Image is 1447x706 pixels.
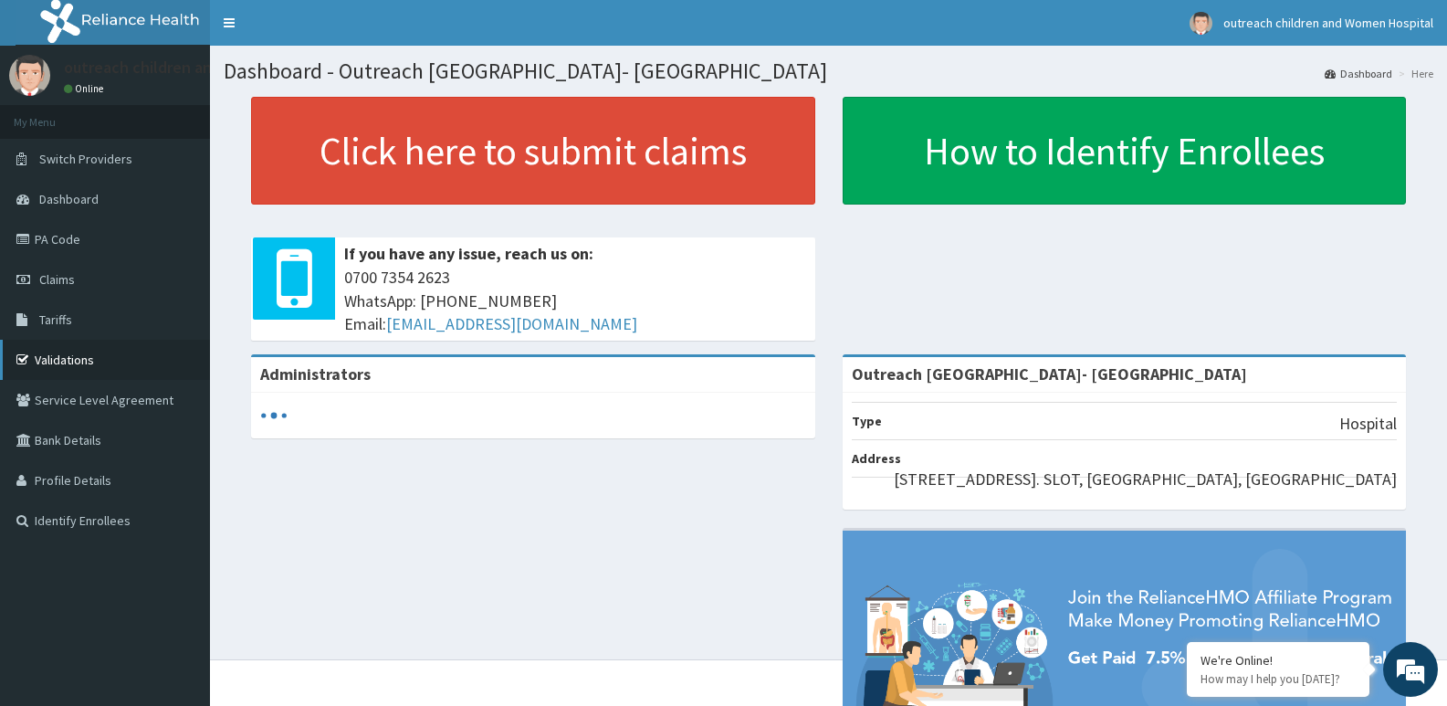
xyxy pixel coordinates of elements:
p: outreach children and Women Hospital [64,59,341,76]
a: Click here to submit claims [251,97,815,205]
span: Claims [39,271,75,288]
span: outreach children and Women Hospital [1223,15,1433,31]
strong: Outreach [GEOGRAPHIC_DATA]- [GEOGRAPHIC_DATA] [852,364,1247,385]
a: How to Identify Enrollees [843,97,1407,205]
b: Type [852,413,882,429]
div: We're Online! [1201,652,1356,669]
img: User Image [1190,12,1212,35]
a: Dashboard [1325,66,1392,81]
span: Switch Providers [39,151,132,167]
span: 0700 7354 2623 WhatsApp: [PHONE_NUMBER] Email: [344,266,806,336]
a: Online [64,82,108,95]
p: [STREET_ADDRESS]. SLOT, [GEOGRAPHIC_DATA], [GEOGRAPHIC_DATA] [894,468,1397,491]
img: User Image [9,55,50,96]
span: Dashboard [39,191,99,207]
svg: audio-loading [260,402,288,429]
b: If you have any issue, reach us on: [344,243,593,264]
h1: Dashboard - Outreach [GEOGRAPHIC_DATA]- [GEOGRAPHIC_DATA] [224,59,1433,83]
p: How may I help you today? [1201,671,1356,687]
a: [EMAIL_ADDRESS][DOMAIN_NAME] [386,313,637,334]
b: Administrators [260,364,371,385]
span: Tariffs [39,311,72,328]
p: Hospital [1339,412,1397,436]
li: Here [1394,66,1433,81]
b: Address [852,450,901,467]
